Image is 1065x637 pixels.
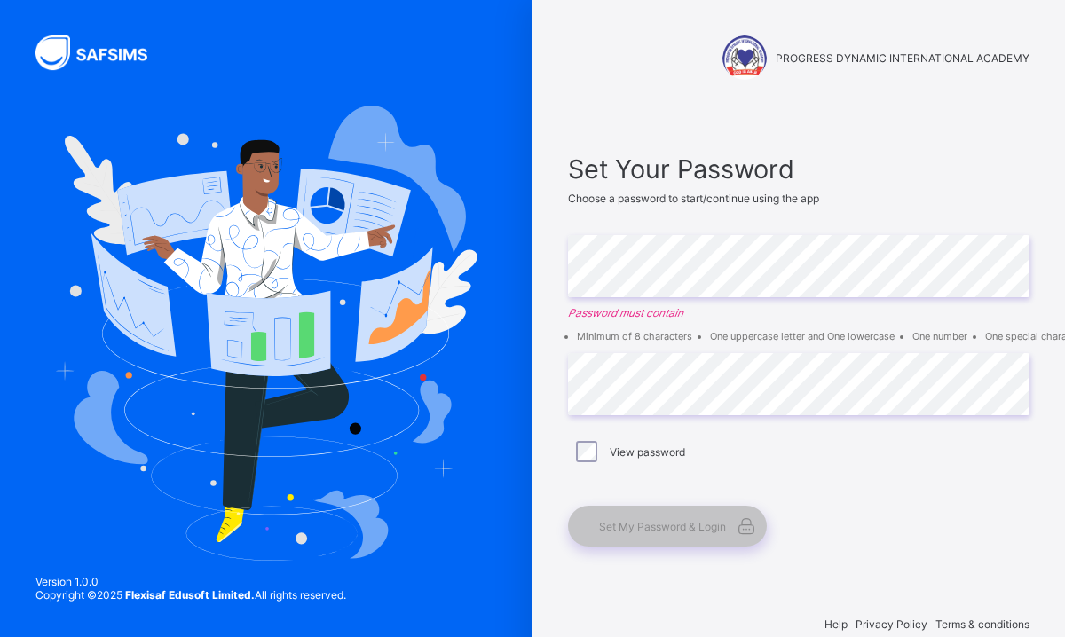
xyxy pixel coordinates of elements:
span: Set My Password & Login [599,520,726,533]
span: Terms & conditions [935,617,1029,631]
li: One uppercase letter and One lowercase [710,330,895,342]
img: PROGRESS DYNAMIC INTERNATIONAL ACADEMY [722,35,767,80]
span: Choose a password to start/continue using the app [568,192,819,205]
span: PROGRESS DYNAMIC INTERNATIONAL ACADEMY [776,51,1029,65]
li: One number [912,330,967,342]
span: Version 1.0.0 [35,575,346,588]
span: Help [824,617,848,631]
span: Set Your Password [568,153,1029,185]
span: Copyright © 2025 All rights reserved. [35,588,346,602]
em: Password must contain [568,306,1029,319]
li: Minimum of 8 characters [577,330,692,342]
strong: Flexisaf Edusoft Limited. [125,588,255,602]
label: View password [610,445,685,459]
img: SAFSIMS Logo [35,35,169,70]
img: Hero Image [55,106,477,560]
span: Privacy Policy [856,617,927,631]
